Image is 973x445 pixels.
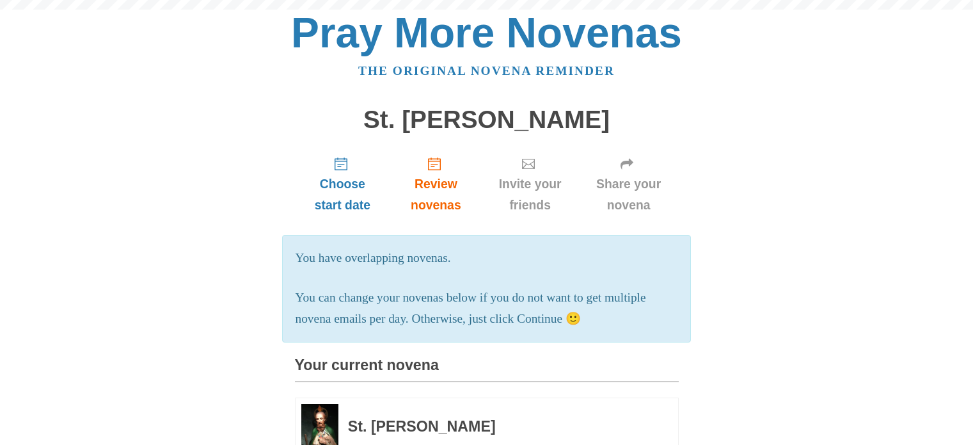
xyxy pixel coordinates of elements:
[295,357,679,382] h3: Your current novena
[301,404,338,444] img: Novena image
[295,146,391,222] a: Choose start date
[592,174,666,216] span: Share your novena
[291,9,682,56] a: Pray More Novenas
[295,106,679,134] h1: St. [PERSON_NAME]
[348,419,644,435] h3: St. [PERSON_NAME]
[390,146,481,222] a: Review novenas
[308,174,378,216] span: Choose start date
[296,287,678,330] p: You can change your novenas below if you do not want to get multiple novena emails per day. Other...
[296,248,678,269] p: You have overlapping novenas.
[358,64,615,77] a: The original novena reminder
[494,174,566,216] span: Invite your friends
[403,174,468,216] span: Review novenas
[482,146,579,222] a: Invite your friends
[579,146,679,222] a: Share your novena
